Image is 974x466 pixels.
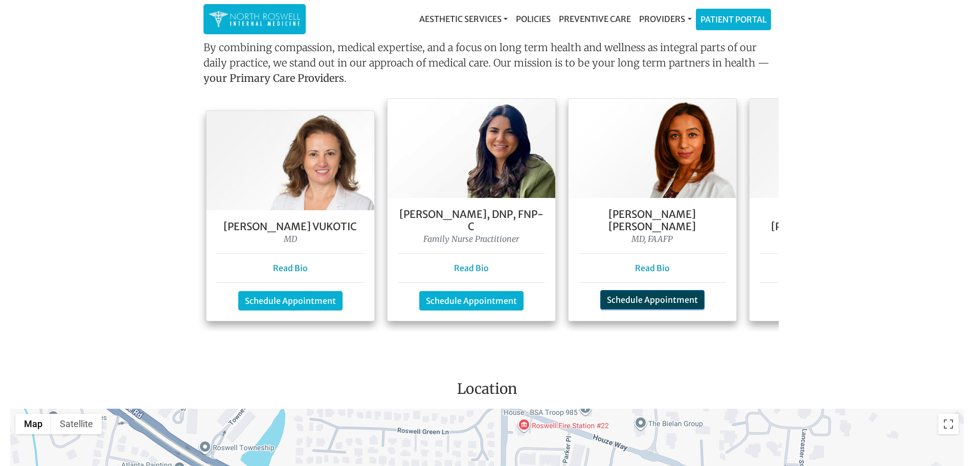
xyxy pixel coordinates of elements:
[938,414,959,434] button: Toggle fullscreen view
[419,291,524,310] a: Schedule Appointment
[760,208,907,233] h5: [PERSON_NAME] [PERSON_NAME], FNP-C
[423,234,519,244] i: Family Nurse Practitioner
[209,9,301,29] img: North Roswell Internal Medicine
[635,9,695,29] a: Providers
[217,220,364,233] h5: [PERSON_NAME] Vukotic
[203,72,344,84] strong: your Primary Care Providers
[284,234,297,244] i: MD
[600,290,705,309] a: Schedule Appointment
[207,111,374,210] img: Dr. Goga Vukotis
[569,99,736,198] img: Dr. Farah Mubarak Ali MD, FAAFP
[454,263,489,273] a: Read Bio
[631,234,673,244] i: MD, FAAFP
[238,291,343,310] a: Schedule Appointment
[8,381,966,402] h3: Location
[203,40,771,90] p: By combining compassion, medical expertise, and a focus on long term health and wellness as integ...
[398,208,545,233] h5: [PERSON_NAME], DNP, FNP- C
[51,414,102,434] button: Show satellite imagery
[15,414,51,434] button: Show street map
[696,9,771,30] a: Patient Portal
[555,9,635,29] a: Preventive Care
[635,263,670,273] a: Read Bio
[579,208,726,233] h5: [PERSON_NAME] [PERSON_NAME]
[750,99,917,198] img: Keela Weeks Leger, FNP-C
[512,9,555,29] a: Policies
[273,263,308,273] a: Read Bio
[415,9,512,29] a: Aesthetic Services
